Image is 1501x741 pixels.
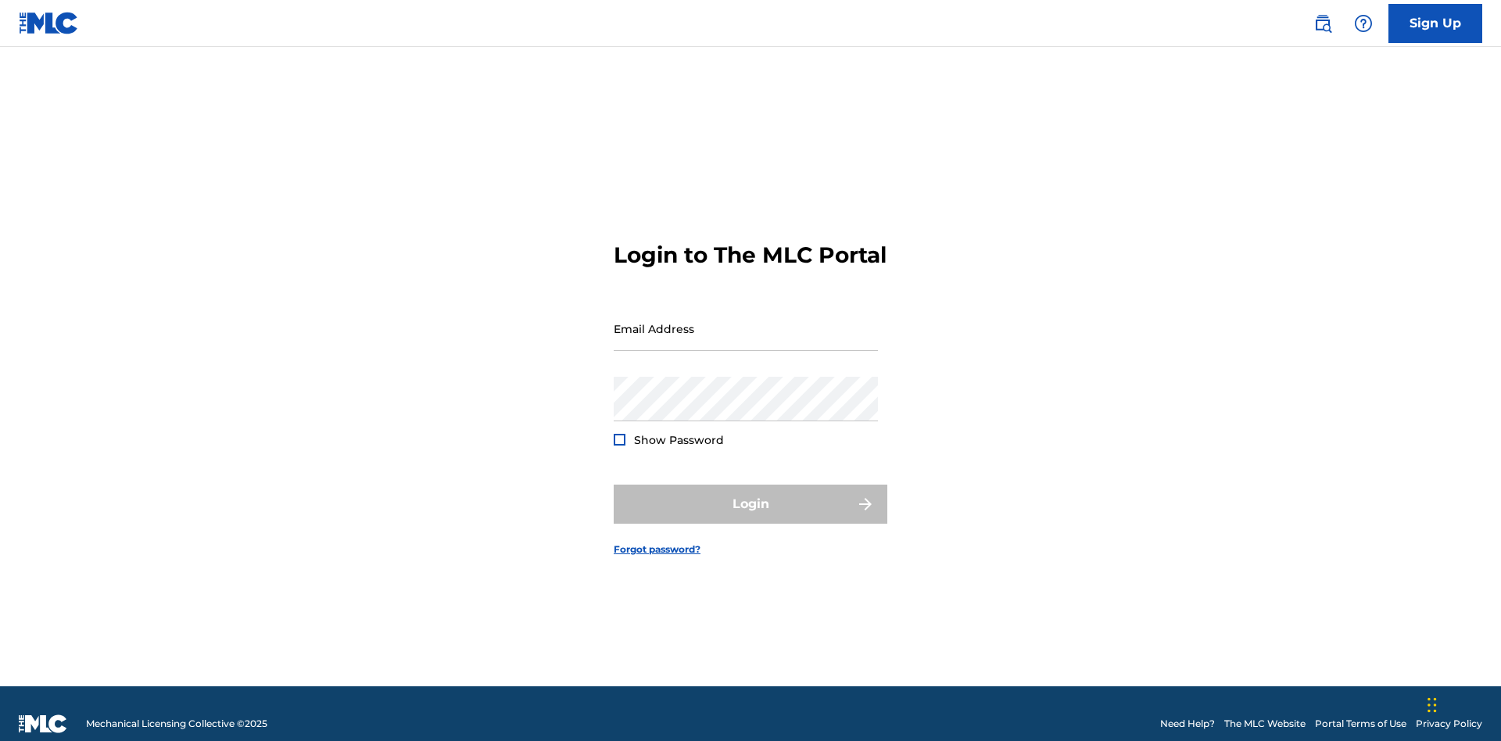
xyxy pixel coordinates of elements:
[1354,14,1373,33] img: help
[19,714,67,733] img: logo
[1416,717,1482,731] a: Privacy Policy
[1160,717,1215,731] a: Need Help?
[634,433,724,447] span: Show Password
[19,12,79,34] img: MLC Logo
[1423,666,1501,741] iframe: Chat Widget
[1307,8,1338,39] a: Public Search
[1313,14,1332,33] img: search
[614,242,887,269] h3: Login to The MLC Portal
[1315,717,1406,731] a: Portal Terms of Use
[1388,4,1482,43] a: Sign Up
[614,542,700,557] a: Forgot password?
[1428,682,1437,728] div: Drag
[86,717,267,731] span: Mechanical Licensing Collective © 2025
[1348,8,1379,39] div: Help
[1224,717,1306,731] a: The MLC Website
